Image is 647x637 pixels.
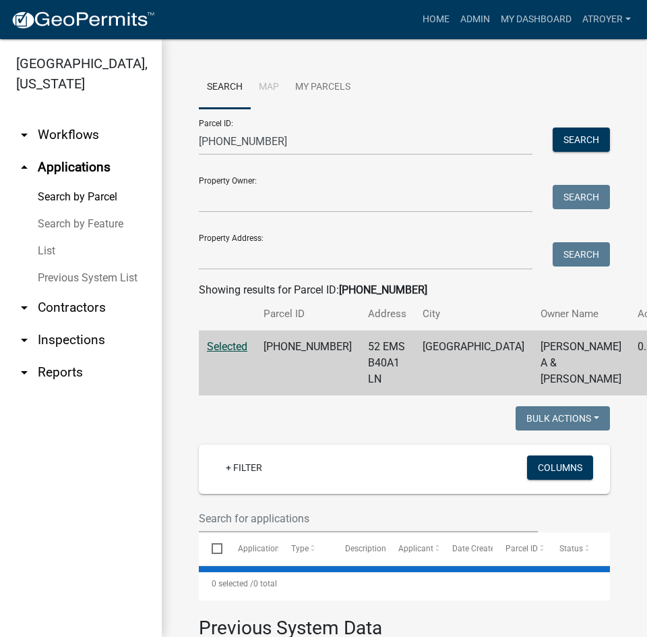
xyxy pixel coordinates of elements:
span: Description [345,544,386,553]
a: My Dashboard [495,7,577,32]
span: Date Created [452,544,499,553]
button: Search [553,242,610,267]
button: Search [553,185,610,209]
span: 0 selected / [212,579,253,588]
datatable-header-cell: Application Number [224,532,278,565]
td: [PERSON_NAME] A & [PERSON_NAME] [532,331,629,396]
datatable-header-cell: Type [278,532,332,565]
a: atroyer [577,7,636,32]
datatable-header-cell: Applicant [386,532,439,565]
span: Status [559,544,583,553]
input: Search for applications [199,505,538,532]
a: My Parcels [287,66,359,109]
a: Selected [207,340,247,353]
i: arrow_drop_down [16,364,32,381]
button: Bulk Actions [516,406,610,431]
th: City [414,298,532,330]
td: [PHONE_NUMBER] [255,331,360,396]
th: Address [360,298,414,330]
a: Home [417,7,455,32]
th: Owner Name [532,298,629,330]
div: Showing results for Parcel ID: [199,282,610,298]
i: arrow_drop_down [16,300,32,316]
datatable-header-cell: Description [332,532,386,565]
i: arrow_drop_up [16,159,32,175]
span: Application Number [238,544,311,553]
datatable-header-cell: Date Created [439,532,493,565]
datatable-header-cell: Parcel ID [493,532,547,565]
div: 0 total [199,567,610,601]
datatable-header-cell: Status [546,532,600,565]
td: 52 EMS B40A1 LN [360,331,414,396]
span: Parcel ID [505,544,538,553]
th: Parcel ID [255,298,360,330]
a: Search [199,66,251,109]
a: + Filter [215,455,273,480]
button: Search [553,128,610,152]
strong: [PHONE_NUMBER] [339,283,427,296]
i: arrow_drop_down [16,332,32,348]
datatable-header-cell: Select [199,532,224,565]
span: Applicant [398,544,433,553]
a: Admin [455,7,495,32]
button: Columns [527,455,593,480]
span: Type [291,544,309,553]
i: arrow_drop_down [16,127,32,143]
td: [GEOGRAPHIC_DATA] [414,331,532,396]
